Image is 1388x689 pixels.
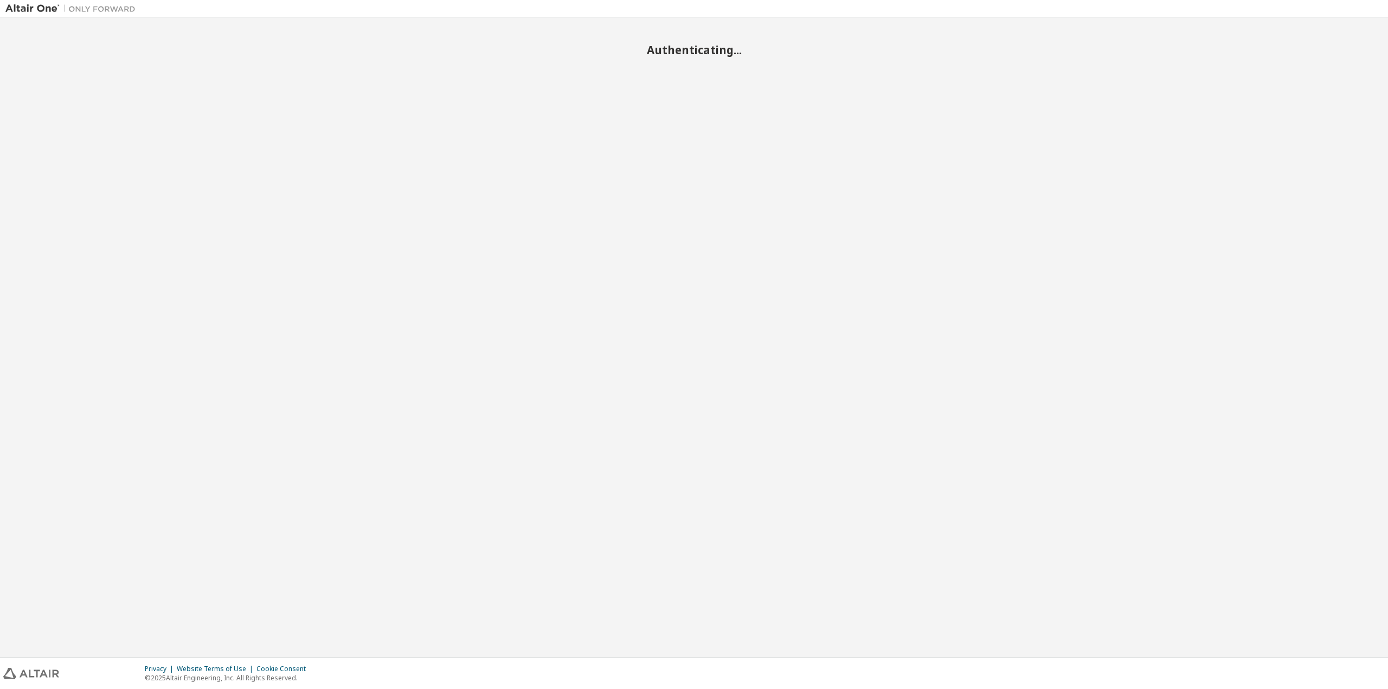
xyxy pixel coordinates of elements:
img: Altair One [5,3,141,14]
h2: Authenticating... [5,43,1383,57]
div: Cookie Consent [256,665,312,673]
div: Website Terms of Use [177,665,256,673]
p: © 2025 Altair Engineering, Inc. All Rights Reserved. [145,673,312,682]
div: Privacy [145,665,177,673]
img: altair_logo.svg [3,668,59,679]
